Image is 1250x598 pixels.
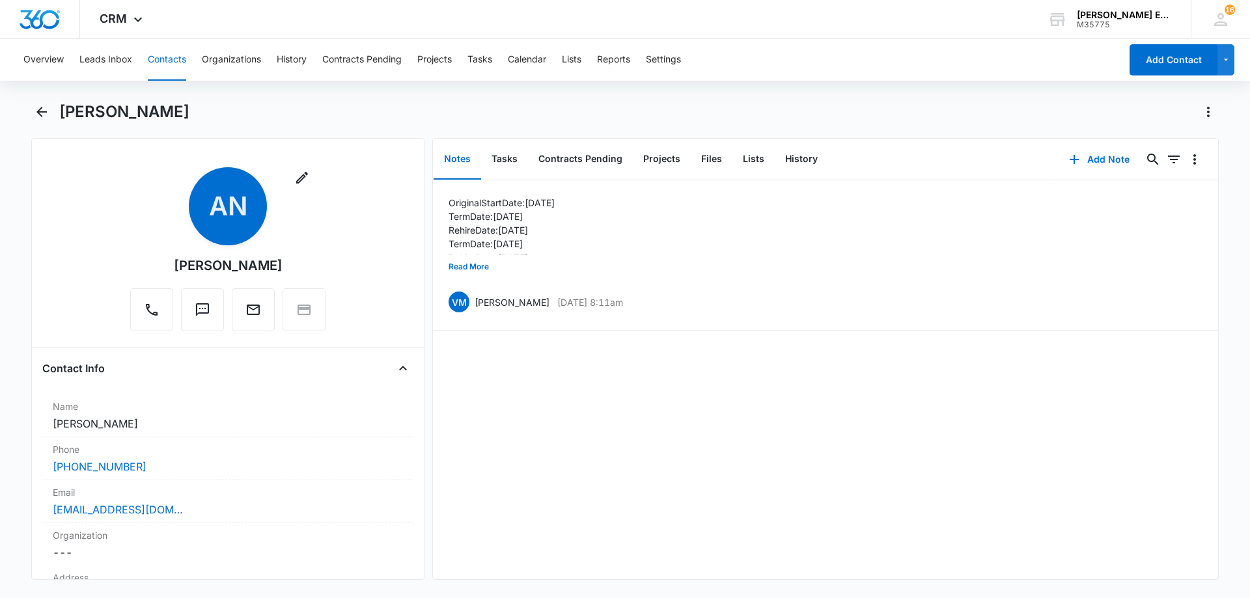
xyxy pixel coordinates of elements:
[130,288,173,331] button: Call
[31,102,51,122] button: Back
[59,102,189,122] h1: [PERSON_NAME]
[633,139,691,180] button: Projects
[449,251,555,264] p: Rehire Date: [DATE]
[53,459,146,474] a: [PHONE_NUMBER]
[130,308,173,319] a: Call
[1056,144,1143,175] button: Add Note
[53,502,183,517] a: [EMAIL_ADDRESS][DOMAIN_NAME]
[322,39,402,81] button: Contracts Pending
[53,545,403,560] dd: ---
[1225,5,1235,15] div: notifications count
[174,256,283,275] div: [PERSON_NAME]
[277,39,307,81] button: History
[775,139,828,180] button: History
[23,39,64,81] button: Overview
[42,480,413,523] div: Email[EMAIL_ADDRESS][DOMAIN_NAME]
[646,39,681,81] button: Settings
[562,39,581,81] button: Lists
[148,39,186,81] button: Contacts
[181,288,224,331] button: Text
[42,394,413,437] div: Name[PERSON_NAME]
[189,167,267,245] span: AN
[53,416,403,431] dd: [PERSON_NAME]
[1184,149,1205,170] button: Overflow Menu
[481,139,528,180] button: Tasks
[1077,20,1172,29] div: account id
[1143,149,1163,170] button: Search...
[53,528,403,542] label: Organization
[53,485,403,499] label: Email
[1077,10,1172,20] div: account name
[732,139,775,180] button: Lists
[434,139,481,180] button: Notes
[449,254,489,279] button: Read More
[691,139,732,180] button: Files
[181,308,224,319] a: Text
[449,292,469,312] span: VM
[597,39,630,81] button: Reports
[232,288,275,331] button: Email
[1130,44,1217,75] button: Add Contact
[1198,102,1219,122] button: Actions
[449,210,555,223] p: Term Date: [DATE]
[42,437,413,480] div: Phone[PHONE_NUMBER]
[417,39,452,81] button: Projects
[449,223,555,237] p: Rehire Date: [DATE]
[53,400,403,413] label: Name
[232,308,275,319] a: Email
[100,12,127,25] span: CRM
[449,196,555,210] p: Original Start Date: [DATE]
[53,442,403,456] label: Phone
[557,295,623,309] p: [DATE] 8:11am
[202,39,261,81] button: Organizations
[42,523,413,565] div: Organization---
[528,139,633,180] button: Contracts Pending
[1225,5,1235,15] span: 16
[508,39,546,81] button: Calendar
[42,360,105,376] h4: Contact Info
[53,571,403,584] label: Address
[467,39,492,81] button: Tasks
[393,358,413,379] button: Close
[449,237,555,251] p: Term Date: [DATE]
[1163,149,1184,170] button: Filters
[79,39,132,81] button: Leads Inbox
[475,295,549,309] p: [PERSON_NAME]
